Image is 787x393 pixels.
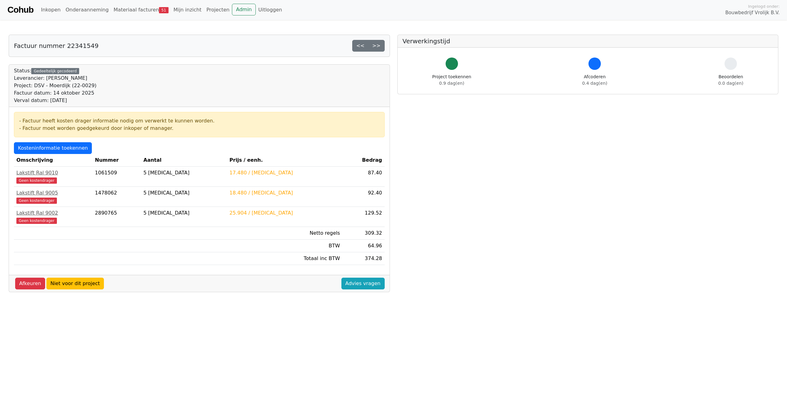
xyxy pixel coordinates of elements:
div: Gedeeltelijk gecodeerd [31,68,79,74]
td: 87.40 [342,167,384,187]
span: 0.4 dag(en) [582,81,607,86]
a: Materiaal facturen51 [111,4,171,16]
a: Uitloggen [256,4,284,16]
span: Ingelogd onder: [748,3,780,9]
div: Lakstift Ral 9005 [16,189,90,197]
td: Netto regels [227,227,342,240]
span: 51 [159,7,169,13]
a: Cohub [7,2,33,17]
div: 25.904 / [MEDICAL_DATA] [229,209,340,217]
a: Niet voor dit project [46,278,104,289]
td: 2890765 [92,207,141,227]
td: 309.32 [342,227,384,240]
td: 374.28 [342,252,384,265]
a: Projecten [204,4,232,16]
a: Afkeuren [15,278,45,289]
a: Lakstift Ral 9002Geen kostendrager [16,209,90,224]
a: << [352,40,369,52]
div: 5 [MEDICAL_DATA] [143,169,225,177]
th: Nummer [92,154,141,167]
th: Bedrag [342,154,384,167]
div: Afcoderen [582,74,607,87]
a: Admin [232,4,256,15]
td: 129.52 [342,207,384,227]
div: Beoordelen [718,74,743,87]
div: Status: [14,67,96,104]
th: Omschrijving [14,154,92,167]
th: Prijs / eenh. [227,154,342,167]
div: Leverancier: [PERSON_NAME] [14,75,96,82]
h5: Factuur nummer 22341549 [14,42,99,49]
a: Lakstift Ral 9005Geen kostendrager [16,189,90,204]
td: Totaal inc BTW [227,252,342,265]
div: Project: DSV - Moerdijk (22-0029) [14,82,96,89]
span: Geen kostendrager [16,198,57,204]
td: BTW [227,240,342,252]
div: Verval datum: [DATE] [14,97,96,104]
a: >> [368,40,385,52]
a: Lakstift Ral 9010Geen kostendrager [16,169,90,184]
td: 64.96 [342,240,384,252]
a: Onderaanneming [63,4,111,16]
div: Factuur datum: 14 oktober 2025 [14,89,96,97]
span: Bouwbedrijf Vrolijk B.V. [725,9,780,16]
td: 1061509 [92,167,141,187]
span: 0.9 dag(en) [439,81,464,86]
a: Advies vragen [341,278,385,289]
td: 92.40 [342,187,384,207]
div: Project toekennen [432,74,471,87]
td: 1478062 [92,187,141,207]
div: 18.480 / [MEDICAL_DATA] [229,189,340,197]
div: 5 [MEDICAL_DATA] [143,189,225,197]
span: Geen kostendrager [16,177,57,184]
a: Kosteninformatie toekennen [14,142,92,154]
a: Inkopen [38,4,63,16]
a: Mijn inzicht [171,4,204,16]
th: Aantal [141,154,227,167]
span: 0.0 dag(en) [718,81,743,86]
div: - Factuur moet worden goedgekeurd door inkoper of manager. [19,125,379,132]
h5: Verwerkingstijd [403,37,773,45]
div: - Factuur heeft kosten drager informatie nodig om verwerkt te kunnen worden. [19,117,379,125]
span: Geen kostendrager [16,218,57,224]
div: Lakstift Ral 9010 [16,169,90,177]
div: 17.480 / [MEDICAL_DATA] [229,169,340,177]
div: 5 [MEDICAL_DATA] [143,209,225,217]
div: Lakstift Ral 9002 [16,209,90,217]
